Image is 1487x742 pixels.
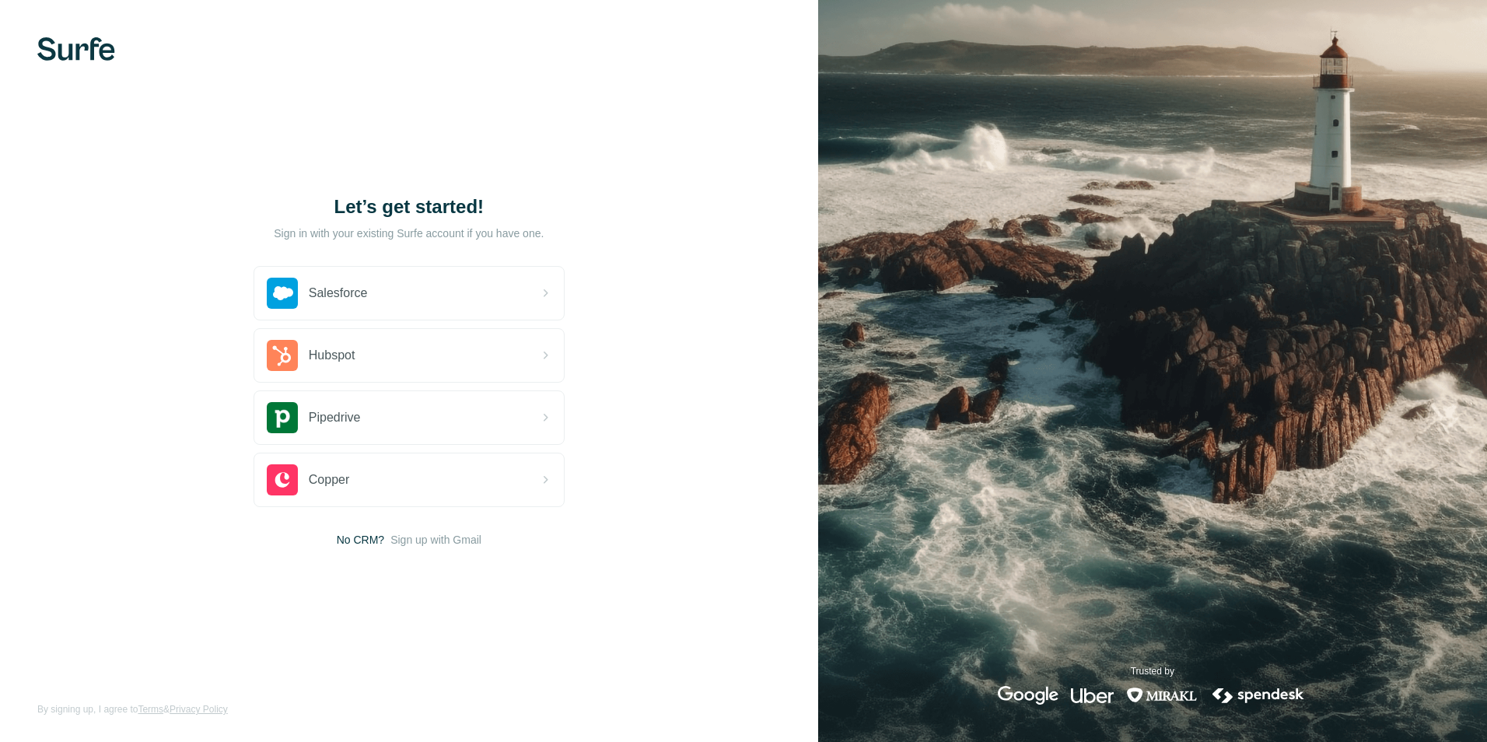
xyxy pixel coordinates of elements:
[309,471,349,489] span: Copper
[267,278,298,309] img: salesforce's logo
[390,532,481,548] button: Sign up with Gmail
[337,532,384,548] span: No CRM?
[998,686,1058,705] img: google's logo
[1131,664,1174,678] p: Trusted by
[267,402,298,433] img: pipedrive's logo
[309,284,368,303] span: Salesforce
[254,194,565,219] h1: Let’s get started!
[267,340,298,371] img: hubspot's logo
[309,346,355,365] span: Hubspot
[138,704,163,715] a: Terms
[37,702,228,716] span: By signing up, I agree to &
[170,704,228,715] a: Privacy Policy
[1071,686,1114,705] img: uber's logo
[1126,686,1198,705] img: mirakl's logo
[274,226,544,241] p: Sign in with your existing Surfe account if you have one.
[37,37,115,61] img: Surfe's logo
[267,464,298,495] img: copper's logo
[309,408,361,427] span: Pipedrive
[1210,686,1307,705] img: spendesk's logo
